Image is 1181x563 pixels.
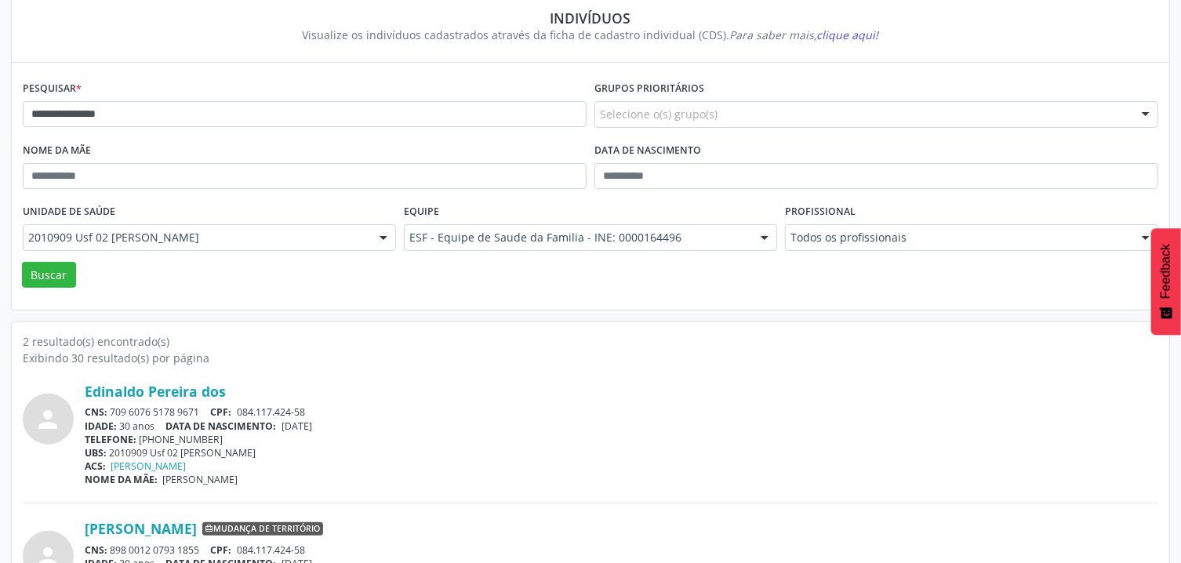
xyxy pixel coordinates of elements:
div: Indivíduos [34,9,1147,27]
a: Edinaldo Pereira dos [85,383,226,400]
div: Visualize os indivíduos cadastrados através da ficha de cadastro individual (CDS). [34,27,1147,43]
span: Todos os profissionais [790,230,1126,245]
span: clique aqui! [817,27,879,42]
a: [PERSON_NAME] [85,520,197,537]
div: 709 6076 5178 9671 [85,405,1158,419]
span: Feedback [1159,244,1173,299]
span: DATA DE NASCIMENTO: [166,420,277,433]
label: Unidade de saúde [23,200,115,224]
span: 084.117.424-58 [237,543,305,557]
label: Pesquisar [23,77,82,101]
button: Buscar [22,262,76,289]
a: [PERSON_NAME] [111,459,187,473]
span: Selecione o(s) grupo(s) [600,106,718,122]
span: ESF - Equipe de Saude da Familia - INE: 0000164496 [409,230,745,245]
label: Profissional [785,200,856,224]
span: 084.117.424-58 [237,405,305,419]
div: Exibindo 30 resultado(s) por página [23,350,1158,366]
label: Data de nascimento [594,139,701,163]
span: NOME DA MÃE: [85,473,158,486]
div: [PHONE_NUMBER] [85,433,1158,446]
span: TELEFONE: [85,433,136,446]
button: Feedback - Mostrar pesquisa [1151,228,1181,335]
span: Mudança de território [202,522,323,536]
i: person [35,405,63,434]
span: UBS: [85,446,107,459]
span: ACS: [85,459,106,473]
div: 30 anos [85,420,1158,433]
div: 2010909 Usf 02 [PERSON_NAME] [85,446,1158,459]
span: CNS: [85,405,107,419]
span: 2010909 Usf 02 [PERSON_NAME] [28,230,364,245]
span: CNS: [85,543,107,557]
label: Equipe [404,200,439,224]
span: [PERSON_NAME] [163,473,238,486]
i: Para saber mais, [730,27,879,42]
span: IDADE: [85,420,117,433]
span: CPF: [211,405,232,419]
div: 898 0012 0793 1855 [85,543,1158,557]
label: Nome da mãe [23,139,91,163]
span: [DATE] [282,420,312,433]
label: Grupos prioritários [594,77,704,101]
div: 2 resultado(s) encontrado(s) [23,333,1158,350]
span: CPF: [211,543,232,557]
